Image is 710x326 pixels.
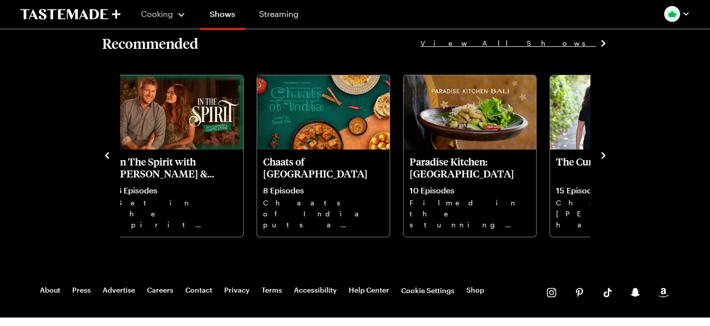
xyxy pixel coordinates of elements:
[224,286,250,296] a: Privacy
[257,75,390,150] img: Chaats of India
[598,149,608,161] button: navigate to next item
[141,9,173,18] span: Cooking
[103,286,135,296] a: Advertise
[548,72,695,238] div: 10 / 10
[410,197,530,229] p: Filmed in the stunning backdrop of [GEOGRAPHIC_DATA], follow Chef [PERSON_NAME] on her journey to...
[141,2,186,26] button: Cooking
[40,286,484,296] nav: Footer
[111,75,243,150] img: In The Spirit with Lindsay & Curtis Stone
[117,156,237,179] p: In The Spirit with [PERSON_NAME] & [PERSON_NAME]
[404,75,536,150] img: Paradise Kitchen: Bali
[401,286,454,296] button: Cookie Settings
[410,156,530,179] p: Paradise Kitchen: [GEOGRAPHIC_DATA]
[110,75,242,237] a: In The Spirit with Lindsay & Curtis StoneIn The Spirit with [PERSON_NAME] & [PERSON_NAME]6 Episod...
[102,34,198,52] h2: Recommended
[556,197,677,229] p: Chef [PERSON_NAME] has a secret to share; if you’re just eating at restaurants, you might be miss...
[117,197,237,229] p: Get in the spirit with [PERSON_NAME] as he cooks up a good time with celebrity guests!
[421,38,596,49] span: View All Shows
[200,2,245,30] a: Shows
[262,286,282,296] a: Terms
[72,286,91,296] a: Press
[255,72,402,238] div: 8 / 10
[549,75,682,237] a: The Curious ChefThe Curious Chef15 EpisodesChef [PERSON_NAME] has a secret to share; if you’re ju...
[102,149,112,161] button: navigate to previous item
[185,286,212,296] a: Contact
[421,38,608,49] a: View All Shows
[263,156,384,179] p: Chaats of [GEOGRAPHIC_DATA]
[263,197,384,229] p: Chaats of India puts a spotlight on traditional Indian chaats with unique recipes from across the...
[664,6,690,22] button: Profile picture
[556,156,677,179] p: The Curious Chef
[263,185,384,195] p: 8 Episodes
[256,75,389,237] a: Chaats of IndiaChaats of [GEOGRAPHIC_DATA]8 EpisodesChaats of India puts a spotlight on tradition...
[402,72,548,238] div: 9 / 10
[664,6,680,22] img: Profile picture
[550,75,683,150] img: The Curious Chef
[349,286,389,296] a: Help Center
[40,286,60,296] a: About
[556,185,677,195] p: 15 Episodes
[109,72,255,238] div: 7 / 10
[294,286,337,296] a: Accessibility
[403,75,535,237] a: Paradise Kitchen: BaliParadise Kitchen: [GEOGRAPHIC_DATA]10 EpisodesFilmed in the stunning backdr...
[410,185,530,195] p: 10 Episodes
[20,8,121,20] a: To Tastemade Home Page
[117,185,237,195] p: 6 Episodes
[147,286,173,296] a: Careers
[466,286,484,296] a: Shop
